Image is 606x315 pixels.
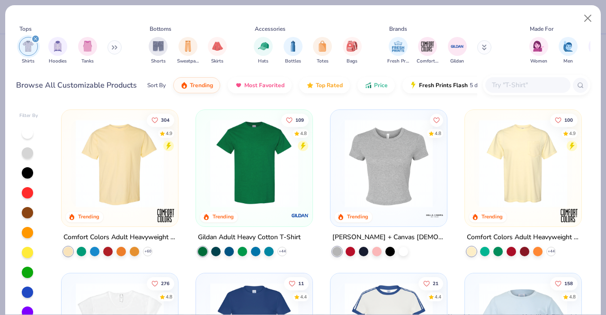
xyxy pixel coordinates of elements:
img: Shorts Image [153,41,164,52]
div: filter for Men [559,37,578,65]
span: Shorts [151,58,166,65]
button: filter button [48,37,67,65]
img: trending.gif [180,81,188,89]
img: db319196-8705-402d-8b46-62aaa07ed94f [205,119,303,207]
img: Skirts Image [212,41,223,52]
img: Hats Image [258,41,269,52]
div: Accessories [255,25,285,33]
button: Like [284,277,309,290]
div: [PERSON_NAME] + Canvas [DEMOGRAPHIC_DATA]' Micro Ribbed Baby Tee [332,232,445,243]
img: Women Image [533,41,544,52]
span: Comfort Colors [417,58,438,65]
button: filter button [387,37,409,65]
div: Brands [389,25,407,33]
div: 4.9 [166,130,173,137]
img: Bella + Canvas logo [425,206,444,225]
span: 11 [298,281,304,286]
div: 4.8 [166,293,173,300]
span: Trending [190,81,213,89]
button: filter button [208,37,227,65]
div: Comfort Colors Adult Heavyweight T-Shirt [63,232,176,243]
img: Totes Image [317,41,328,52]
button: Close [579,9,597,27]
img: 029b8af0-80e6-406f-9fdc-fdf898547912 [71,119,169,207]
img: Shirts Image [23,41,34,52]
span: Shirts [22,58,35,65]
span: Bottles [285,58,301,65]
span: 276 [161,281,170,286]
button: Like [147,277,175,290]
div: filter for Bottles [284,37,303,65]
div: Gildan Adult Heavy Cotton T-Shirt [198,232,301,243]
div: Sort By [147,81,166,90]
span: 158 [564,281,573,286]
div: filter for Bags [343,37,362,65]
span: 304 [161,117,170,122]
button: Trending [173,77,220,93]
span: 21 [433,281,438,286]
span: Gildan [450,58,464,65]
div: Comfort Colors Adult Heavyweight RS Pocket T-Shirt [467,232,579,243]
button: filter button [343,37,362,65]
button: Like [430,113,443,126]
div: Filter By [19,112,38,119]
button: filter button [313,37,332,65]
div: filter for Gildan [448,37,467,65]
span: Hats [258,58,268,65]
span: 100 [564,117,573,122]
span: Women [530,58,547,65]
button: Like [550,113,578,126]
button: filter button [254,37,273,65]
div: 4.8 [300,130,307,137]
div: 4.8 [569,293,576,300]
button: Top Rated [299,77,350,93]
div: filter for Shirts [19,37,38,65]
button: Like [281,113,309,126]
span: 5 day delivery [470,80,505,91]
div: 4.9 [569,130,576,137]
img: Tanks Image [82,41,93,52]
img: Bottles Image [288,41,298,52]
div: filter for Skirts [208,37,227,65]
div: filter for Fresh Prints [387,37,409,65]
div: filter for Women [529,37,548,65]
img: TopRated.gif [306,81,314,89]
div: Made For [530,25,553,33]
button: filter button [417,37,438,65]
img: most_fav.gif [235,81,242,89]
div: filter for Sweatpants [177,37,199,65]
img: Men Image [563,41,573,52]
img: 28425ec1-0436-412d-a053-7d6557a5cd09 [437,119,535,207]
span: Top Rated [316,81,343,89]
div: filter for Hoodies [48,37,67,65]
span: + 60 [144,249,151,254]
img: Comfort Colors logo [156,206,175,225]
img: Gildan logo [291,206,310,225]
img: Fresh Prints Image [391,39,405,54]
span: Most Favorited [244,81,285,89]
span: 109 [295,117,304,122]
div: filter for Tanks [78,37,97,65]
div: Tops [19,25,32,33]
img: Comfort Colors Image [420,39,435,54]
div: Browse All Customizable Products [16,80,137,91]
img: Sweatpants Image [183,41,193,52]
span: Totes [317,58,329,65]
img: 284e3bdb-833f-4f21-a3b0-720291adcbd9 [474,119,572,207]
span: Fresh Prints [387,58,409,65]
input: Try "T-Shirt" [491,80,564,90]
button: Like [550,277,578,290]
div: 4.4 [435,293,441,300]
span: Men [563,58,573,65]
img: Gildan Image [450,39,464,54]
span: Skirts [211,58,223,65]
button: filter button [19,37,38,65]
img: Hoodies Image [53,41,63,52]
span: Fresh Prints Flash [419,81,468,89]
span: Bags [347,58,357,65]
div: filter for Comfort Colors [417,37,438,65]
button: filter button [284,37,303,65]
img: flash.gif [410,81,417,89]
img: c7959168-479a-4259-8c5e-120e54807d6b [303,119,401,207]
span: Hoodies [49,58,67,65]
